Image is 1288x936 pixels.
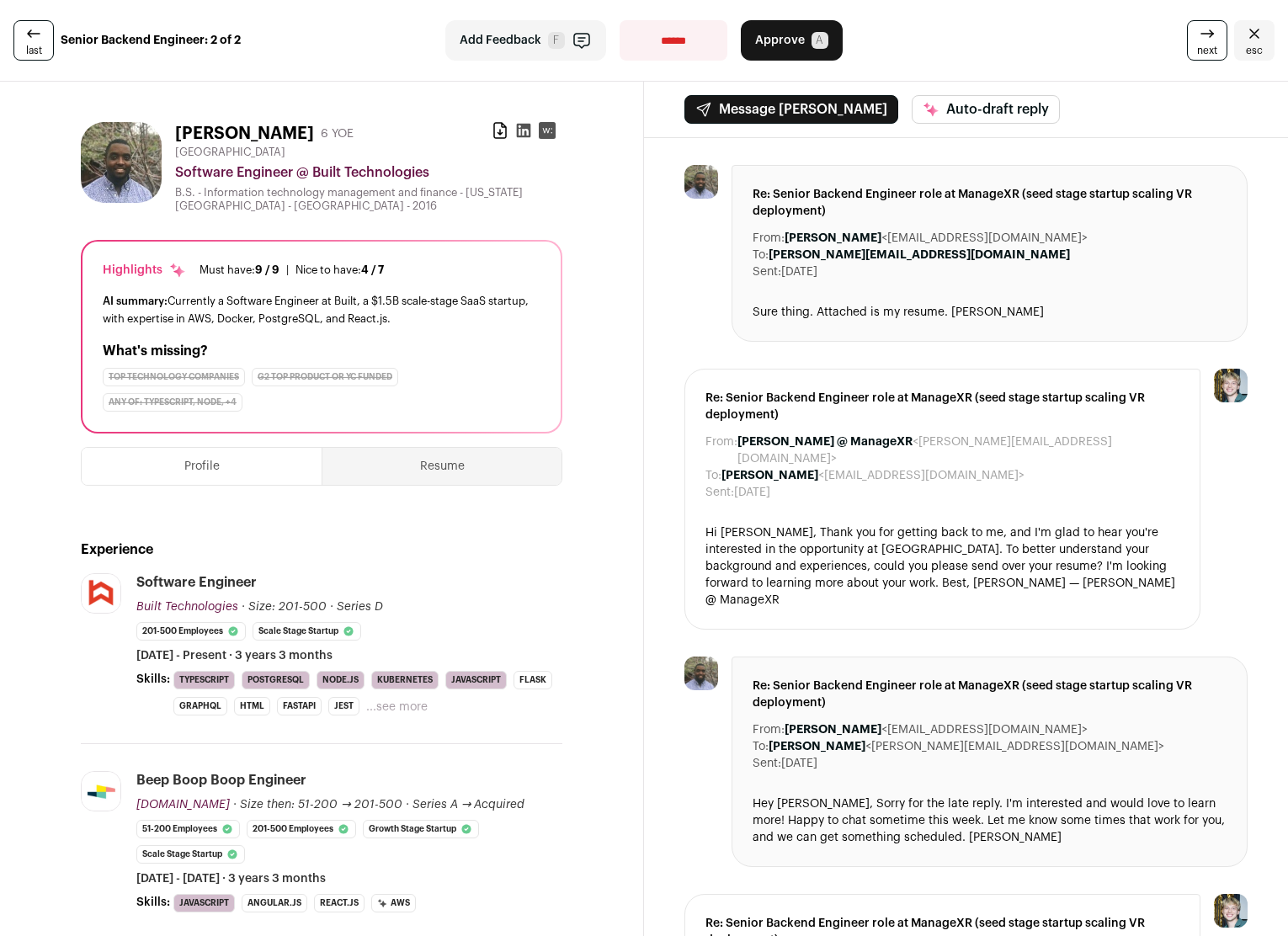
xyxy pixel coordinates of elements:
li: Angular.js [242,894,307,912]
button: Resume [322,448,562,485]
dt: Sent: [705,484,734,501]
span: Re: Senior Backend Engineer role at ManageXR (seed stage startup scaling VR deployment) [705,390,1179,423]
img: 837dbb670ff2d85a367a90f62d97d88b8e59f4211870e491be3136a97e281582.jpg [82,772,120,811]
span: [DOMAIN_NAME] [136,799,230,811]
dt: Sent: [753,755,781,772]
span: [GEOGRAPHIC_DATA] [175,146,285,159]
div: Any of: typescript, node, +4 [103,393,242,412]
li: Growth Stage Startup [363,820,479,838]
span: Built Technologies [136,601,238,613]
b: [PERSON_NAME] [721,470,818,481]
img: 9f16f6a6c73c3af8e60f108bb05ec2ca398599f1d70652e6e8a61f24d33fe8c9.jpg [684,657,718,690]
dt: To: [705,467,721,484]
span: · [406,796,409,813]
div: Sure thing. Attached is my resume. [PERSON_NAME] [753,304,1227,321]
li: PostgreSQL [242,671,310,689]
div: Hey [PERSON_NAME], Sorry for the late reply. I'm interested and would love to learn more! Happy t... [753,795,1227,846]
div: Hi [PERSON_NAME], Thank you for getting back to me, and I'm glad to hear you're interested in the... [705,524,1179,609]
span: Re: Senior Backend Engineer role at ManageXR (seed stage startup scaling VR deployment) [753,186,1227,220]
li: 201-500 employees [136,622,246,641]
button: Add Feedback F [445,20,606,61]
li: HTML [234,697,270,715]
li: Jest [328,697,359,715]
ul: | [200,263,384,277]
img: 9f16f6a6c73c3af8e60f108bb05ec2ca398599f1d70652e6e8a61f24d33fe8c9.jpg [684,165,718,199]
span: · Size then: 51-200 → 201-500 [233,799,402,811]
b: [PERSON_NAME] [769,741,865,753]
dd: <[EMAIL_ADDRESS][DOMAIN_NAME]> [785,721,1088,738]
li: 51-200 employees [136,820,240,838]
li: Flask [514,671,552,689]
span: next [1197,44,1217,57]
span: [DATE] - Present · 3 years 3 months [136,647,333,664]
a: last [13,20,54,61]
span: [DATE] - [DATE] · 3 years 3 months [136,870,326,887]
span: Add Feedback [460,32,541,49]
img: 9f16f6a6c73c3af8e60f108bb05ec2ca398599f1d70652e6e8a61f24d33fe8c9.jpg [81,122,162,203]
button: ...see more [366,699,428,715]
li: JavaScript [173,894,235,912]
h1: [PERSON_NAME] [175,122,314,146]
dt: To: [753,738,769,755]
span: Skills: [136,894,170,911]
dt: Sent: [753,263,781,280]
span: · [330,598,333,615]
button: Auto-draft reply [912,95,1060,124]
li: Kubernetes [371,671,439,689]
strong: Senior Backend Engineer: 2 of 2 [61,32,241,49]
b: [PERSON_NAME] [785,232,881,244]
li: Scale Stage Startup [136,845,245,864]
dd: [DATE] [781,263,817,280]
div: B.S. - Information technology management and finance - [US_STATE][GEOGRAPHIC_DATA] - [GEOGRAPHIC_... [175,186,562,213]
span: Series D [337,601,383,613]
li: TypeScript [173,671,235,689]
span: AI summary: [103,295,168,306]
dd: <[EMAIL_ADDRESS][DOMAIN_NAME]> [785,230,1088,247]
button: Message [PERSON_NAME] [684,95,898,124]
li: FastAPI [277,697,322,715]
span: F [548,32,565,49]
button: Approve A [741,20,843,61]
li: 201-500 employees [247,820,356,838]
dt: From: [753,230,785,247]
span: Skills: [136,671,170,688]
img: 6494470-medium_jpg [1214,894,1248,928]
dt: From: [753,721,785,738]
dt: From: [705,433,737,467]
a: Close [1234,20,1275,61]
span: 9 / 9 [255,264,279,275]
li: GraphQL [173,697,227,715]
h2: Experience [81,540,562,560]
button: Profile [82,448,322,485]
img: 9ef7c3adaa4112f80867039a10a62ca58ca03e1c607a58719e5344c361f27182.jpg [82,574,120,613]
dd: <[EMAIL_ADDRESS][DOMAIN_NAME]> [721,467,1025,484]
li: Scale Stage Startup [253,622,361,641]
img: 6494470-medium_jpg [1214,369,1248,402]
div: Software Engineer @ Built Technologies [175,162,562,183]
div: beep boop boop engineer [136,771,306,790]
dd: <[PERSON_NAME][EMAIL_ADDRESS][DOMAIN_NAME]> [769,738,1164,755]
div: Software Engineer [136,573,257,592]
li: React.js [314,894,365,912]
div: Currently a Software Engineer at Built, a $1.5B scale-stage SaaS startup, with expertise in AWS, ... [103,292,540,327]
div: Top Technology Companies [103,368,245,386]
b: [PERSON_NAME] [785,724,881,736]
b: [PERSON_NAME] @ ManageXR [737,436,913,448]
div: Must have: [200,263,279,277]
dt: To: [753,247,769,263]
span: esc [1246,44,1263,57]
span: Approve [755,32,805,49]
div: G2 Top Product or YC Funded [252,368,398,386]
li: Node.js [317,671,365,689]
a: next [1187,20,1227,61]
dd: [DATE] [734,484,770,501]
span: 4 / 7 [361,264,384,275]
div: 6 YOE [321,125,354,142]
span: last [26,44,42,57]
span: Re: Senior Backend Engineer role at ManageXR (seed stage startup scaling VR deployment) [753,678,1227,711]
b: [PERSON_NAME][EMAIL_ADDRESS][DOMAIN_NAME] [769,249,1070,261]
li: JavaScript [445,671,507,689]
span: Series A → Acquired [412,799,525,811]
dd: [DATE] [781,755,817,772]
span: A [812,32,828,49]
